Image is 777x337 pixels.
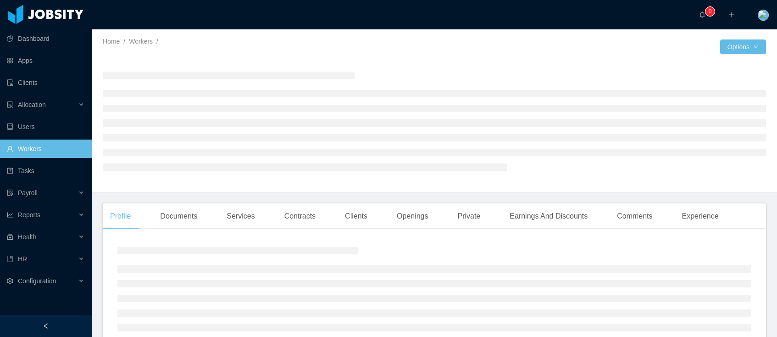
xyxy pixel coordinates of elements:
img: 258dced0-fa31-11e7-ab37-b15c1c349172_5c7e7c09b5088.jpeg [758,10,769,21]
span: HR [18,255,27,263]
div: Private [450,203,488,229]
i: icon: setting [7,278,13,284]
a: icon: userWorkers [7,140,84,158]
a: icon: appstoreApps [7,51,84,70]
div: Profile [103,203,138,229]
i: icon: book [7,256,13,262]
i: icon: solution [7,101,13,108]
a: icon: pie-chartDashboard [7,29,84,48]
div: Earnings And Discounts [502,203,595,229]
span: Payroll [18,189,38,197]
div: Services [219,203,262,229]
i: icon: medicine-box [7,234,13,240]
span: Allocation [18,101,46,108]
div: Documents [153,203,205,229]
div: Openings [389,203,436,229]
a: Home [103,38,120,45]
span: Configuration [18,277,56,285]
div: Comments [610,203,660,229]
sup: 0 [705,7,715,16]
a: icon: auditClients [7,73,84,92]
span: / [156,38,158,45]
i: icon: bell [699,11,705,18]
i: icon: plus [728,11,735,18]
a: icon: profileTasks [7,162,84,180]
div: Clients [338,203,375,229]
a: icon: robotUsers [7,118,84,136]
span: Reports [18,211,40,219]
span: / [123,38,125,45]
i: icon: line-chart [7,212,13,218]
div: Experience [675,203,726,229]
i: icon: file-protect [7,190,13,196]
a: Workers [129,38,153,45]
div: Contracts [277,203,323,229]
span: Health [18,233,36,241]
button: Optionsicon: down [720,39,766,54]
